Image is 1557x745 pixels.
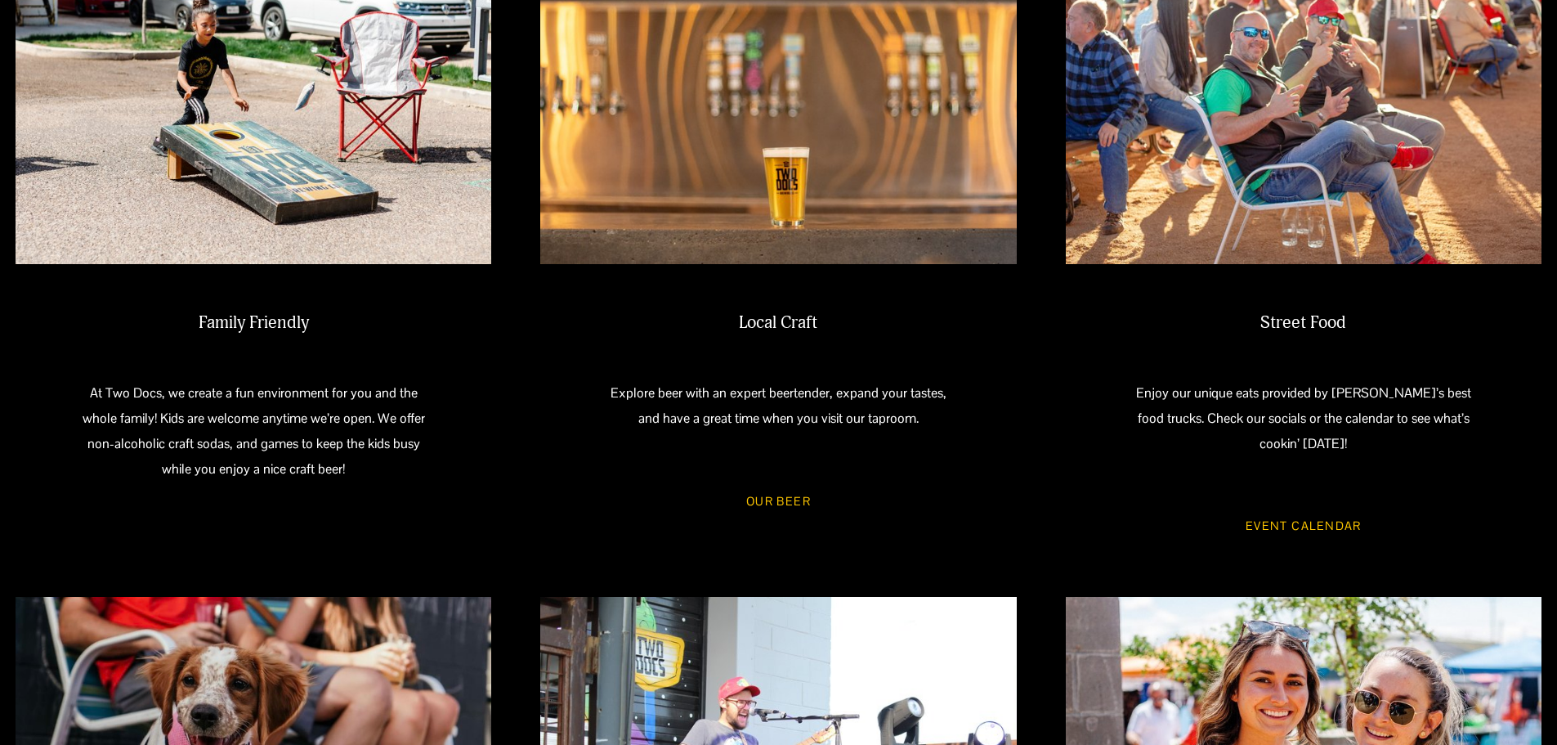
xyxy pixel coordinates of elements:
[600,312,957,334] h2: Local Craft
[1222,505,1385,548] a: Event Calendar
[75,381,432,482] p: At Two Docs, we create a fun environment for you and the whole family! Kids are welcome anytime w...
[1125,312,1482,334] h2: Street Food
[75,312,432,334] h2: Family Friendly
[723,479,834,523] a: Our Beer
[600,381,957,432] p: Explore beer with an expert beertender, expand your tastes, and have a great time when you visit ...
[1125,381,1482,456] p: Enjoy our unique eats provided by [PERSON_NAME]’s best food trucks. Check our socials or the cale...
